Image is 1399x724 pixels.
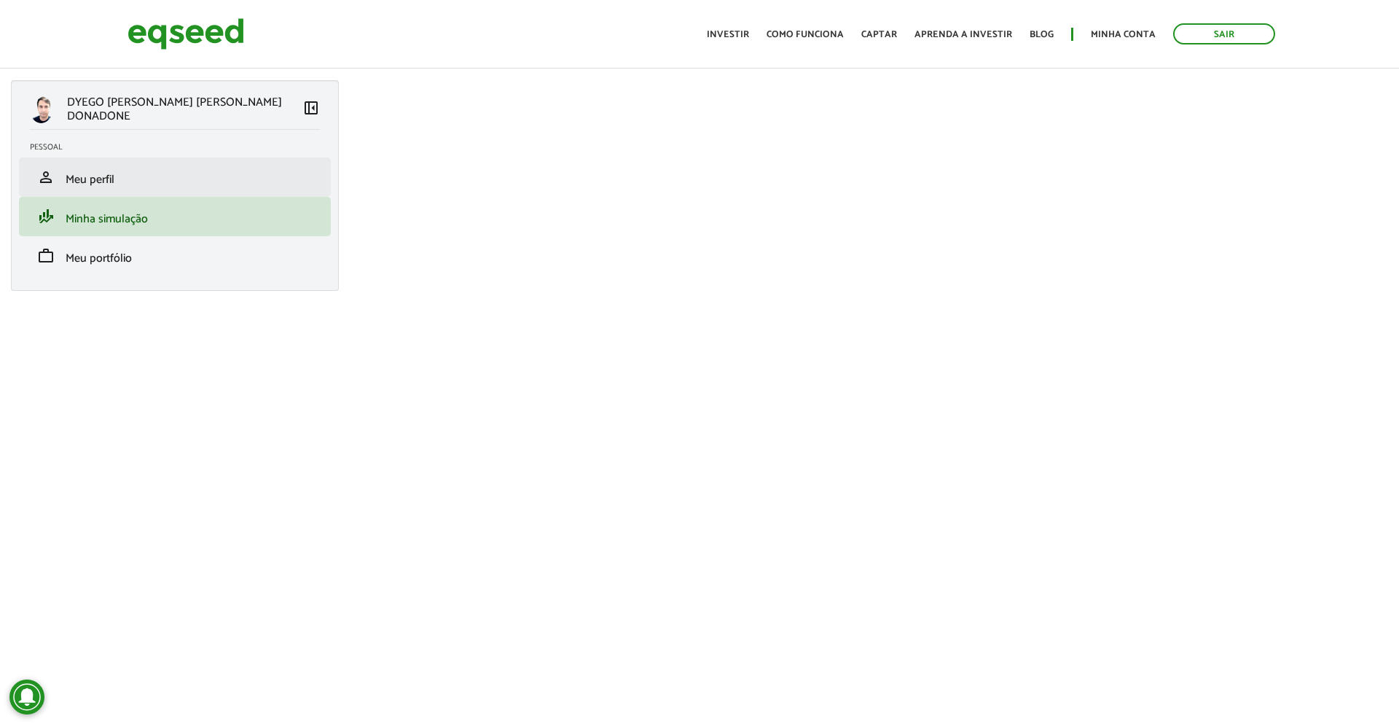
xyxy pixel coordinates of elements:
[19,236,331,276] li: Meu portfólio
[37,208,55,225] span: finance_mode
[767,30,844,39] a: Como funciona
[66,170,114,190] span: Meu perfil
[37,247,55,265] span: work
[30,143,331,152] h2: Pessoal
[67,96,302,123] p: DYEGO [PERSON_NAME] [PERSON_NAME] DONADONE
[37,168,55,186] span: person
[30,208,320,225] a: finance_modeMinha simulação
[19,197,331,236] li: Minha simulação
[66,209,148,229] span: Minha simulação
[1091,30,1156,39] a: Minha conta
[302,99,320,120] a: Colapsar menu
[707,30,749,39] a: Investir
[30,247,320,265] a: workMeu portfólio
[914,30,1012,39] a: Aprenda a investir
[66,249,132,268] span: Meu portfólio
[1030,30,1054,39] a: Blog
[861,30,897,39] a: Captar
[1173,23,1275,44] a: Sair
[128,15,244,53] img: EqSeed
[302,99,320,117] span: left_panel_close
[30,168,320,186] a: personMeu perfil
[19,157,331,197] li: Meu perfil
